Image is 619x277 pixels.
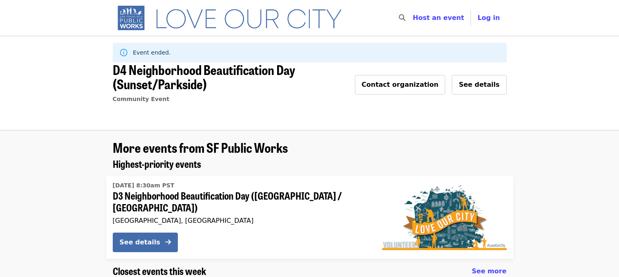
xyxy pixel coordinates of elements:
[472,266,506,276] a: See more
[471,10,506,26] button: Log in
[113,265,206,277] a: Closest events this week
[113,156,201,171] span: Highest-priority events
[120,237,160,247] div: See details
[413,14,464,22] a: Host an event
[362,81,439,88] span: Contact organization
[472,267,506,275] span: See more
[113,190,369,213] span: D3 Neighborhood Beautification Day ([GEOGRAPHIC_DATA] / [GEOGRAPHIC_DATA])
[133,49,171,56] span: Event ended.
[113,60,295,93] span: D4 Neighborhood Beautification Day (Sunset/Parkside)
[477,14,500,22] span: Log in
[113,181,175,190] time: [DATE] 8:30am PST
[399,14,405,22] i: search icon
[410,8,417,28] input: Search
[113,233,178,252] button: See details
[106,176,513,259] a: See details for "D3 Neighborhood Beautification Day (North Beach / Russian Hill)"
[165,238,171,246] i: arrow-right icon
[113,217,369,224] div: [GEOGRAPHIC_DATA], [GEOGRAPHIC_DATA]
[113,138,288,157] span: More events from SF Public Works
[113,96,169,102] a: Community Event
[106,265,513,277] div: Closest events this week
[452,75,506,95] button: See details
[113,5,354,31] img: SF Public Works - Home
[382,185,507,250] img: D3 Neighborhood Beautification Day (North Beach / Russian Hill) organized by SF Public Works
[459,81,499,88] span: See details
[355,75,446,95] button: Contact organization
